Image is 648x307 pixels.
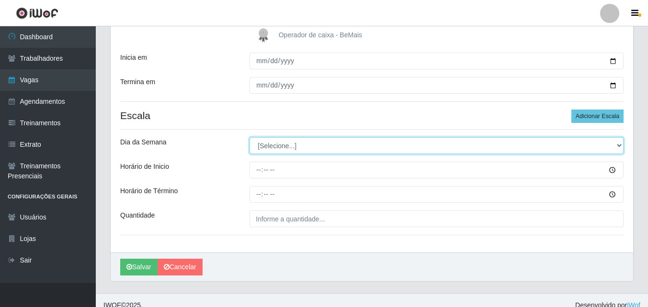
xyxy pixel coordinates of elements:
[120,210,155,220] label: Quantidade
[279,31,362,39] span: Operador de caixa - BeMais
[120,53,147,63] label: Inicia em
[158,259,203,275] a: Cancelar
[250,77,624,94] input: 00/00/0000
[254,26,277,45] img: Operador de caixa - BeMais
[250,162,624,178] input: 00:00
[250,210,624,227] input: Informe a quantidade...
[120,110,624,121] h4: Escala
[120,137,167,147] label: Dia da Semana
[16,7,58,19] img: CoreUI Logo
[250,186,624,203] input: 00:00
[120,162,169,172] label: Horário de Inicio
[120,259,158,275] button: Salvar
[571,110,624,123] button: Adicionar Escala
[250,53,624,69] input: 00/00/0000
[120,77,155,87] label: Termina em
[120,186,178,196] label: Horário de Término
